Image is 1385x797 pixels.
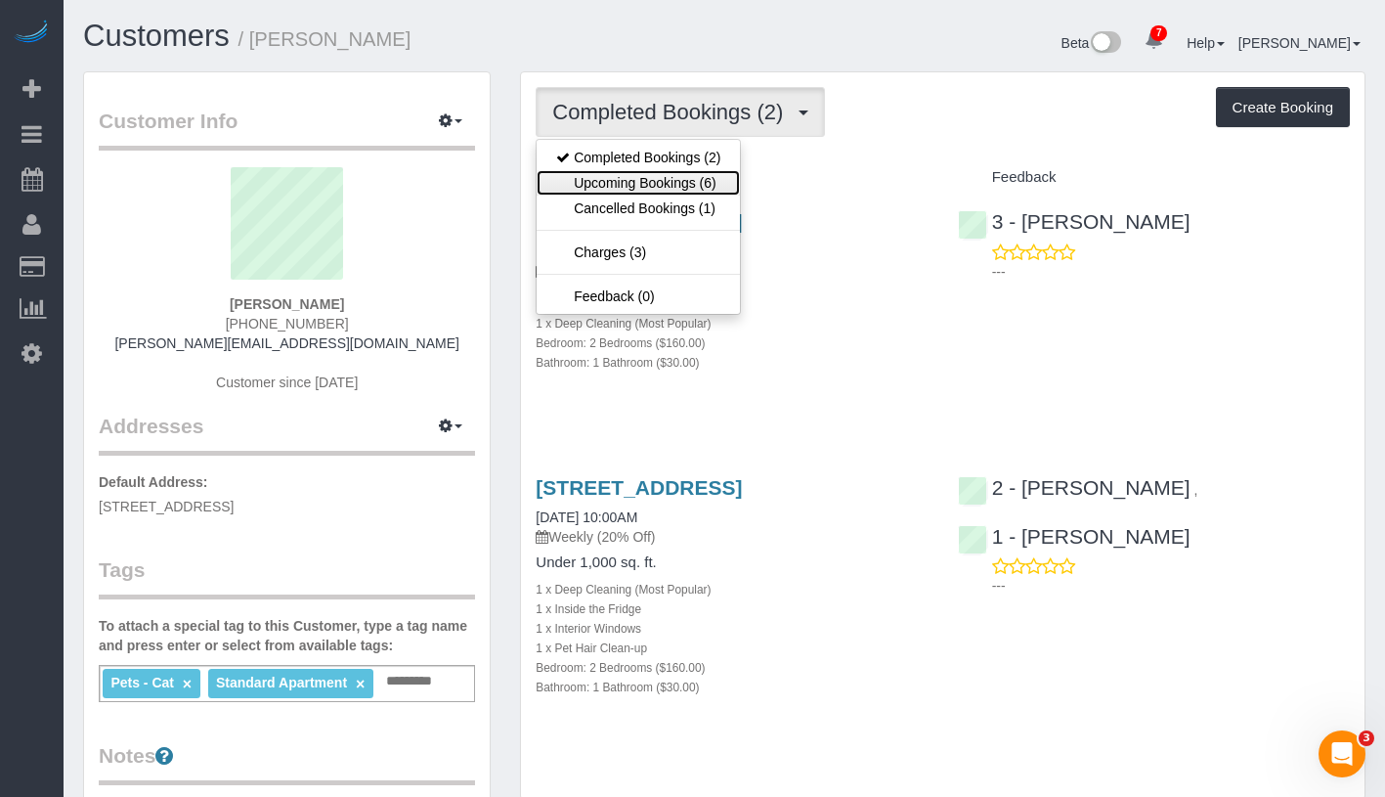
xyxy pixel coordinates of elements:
[216,375,358,390] span: Customer since [DATE]
[536,317,711,331] small: 1 x Deep Cleaning (Most Popular)
[238,28,411,50] small: / [PERSON_NAME]
[99,741,475,785] legend: Notes
[114,335,458,351] a: [PERSON_NAME][EMAIL_ADDRESS][DOMAIN_NAME]
[226,316,349,332] span: [PHONE_NUMBER]
[958,476,1190,499] a: 2 - [PERSON_NAME]
[99,555,475,599] legend: Tags
[1319,731,1365,777] iframe: Intercom live chat
[536,527,928,547] p: Weekly (20% Off)
[536,356,699,370] small: Bathroom: 1 Bathroom ($30.00)
[536,87,825,137] button: Completed Bookings (2)
[958,210,1190,233] a: 3 - [PERSON_NAME]
[536,336,705,350] small: Bedroom: 2 Bedrooms ($160.00)
[537,284,740,309] a: Feedback (0)
[552,100,793,124] span: Completed Bookings (2)
[536,602,641,616] small: 1 x Inside the Fridge
[536,476,742,499] a: [STREET_ADDRESS]
[99,107,475,151] legend: Customer Info
[1238,35,1361,51] a: [PERSON_NAME]
[536,583,711,597] small: 1 x Deep Cleaning (Most Popular)
[12,20,51,47] img: Automaid Logo
[99,472,208,492] label: Default Address:
[1135,20,1173,63] a: 7
[992,262,1350,282] p: ---
[537,196,740,221] a: Cancelled Bookings (1)
[537,240,740,265] a: Charges (3)
[1359,731,1374,746] span: 3
[536,642,647,655] small: 1 x Pet Hair Clean-up
[992,576,1350,596] p: ---
[1061,35,1122,51] a: Beta
[1150,25,1167,41] span: 7
[1194,482,1198,498] span: ,
[536,622,641,636] small: 1 x Interior Windows
[110,675,174,690] span: Pets - Cat
[183,676,192,692] a: ×
[356,676,365,692] a: ×
[536,554,928,571] h4: Under 1,000 sq. ft.
[99,499,234,514] span: [STREET_ADDRESS]
[536,681,699,694] small: Bathroom: 1 Bathroom ($30.00)
[958,525,1190,548] a: 1 - [PERSON_NAME]
[83,19,230,53] a: Customers
[1187,35,1225,51] a: Help
[1216,87,1350,128] button: Create Booking
[958,169,1350,186] h4: Feedback
[216,675,347,690] span: Standard Apartment
[537,145,740,170] a: Completed Bookings (2)
[536,509,637,525] a: [DATE] 10:00AM
[230,296,344,312] strong: [PERSON_NAME]
[1089,31,1121,57] img: New interface
[537,170,740,196] a: Upcoming Bookings (6)
[536,661,705,675] small: Bedroom: 2 Bedrooms ($160.00)
[99,616,475,655] label: To attach a special tag to this Customer, type a tag name and press enter or select from availabl...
